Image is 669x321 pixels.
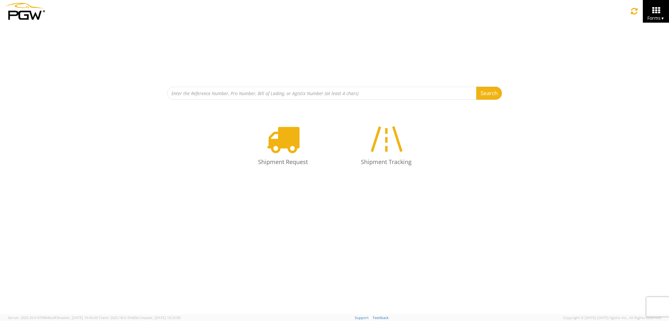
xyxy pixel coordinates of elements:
[344,159,428,165] h4: Shipment Tracking
[338,116,435,175] a: Shipment Tracking
[355,315,369,320] a: Support
[5,3,45,20] img: pgw-form-logo-1aaa8060b1cc70fad034.png
[141,315,180,320] span: master, [DATE] 10:25:00
[476,87,502,100] button: Search
[373,315,389,320] a: Feedback
[241,159,325,165] h4: Shipment Request
[563,315,661,320] span: Copyright © [DATE]-[DATE] Agistix Inc., All Rights Reserved
[647,15,664,21] span: Forms
[99,315,180,320] span: Client: 2025.18.0-37e85b1
[661,16,664,21] span: ▼
[234,116,331,175] a: Shipment Request
[58,315,98,320] span: master, [DATE] 10:43:43
[167,87,477,100] input: Enter the Reference Number, Pro Number, Bill of Lading, or Agistix Number (at least 4 chars)
[8,315,98,320] span: Server: 2025.20.0-970904bc0f3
